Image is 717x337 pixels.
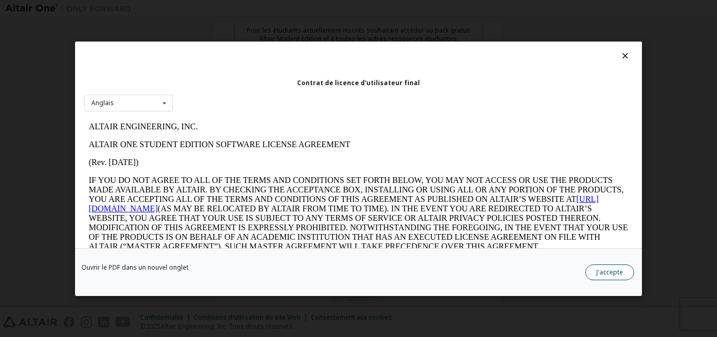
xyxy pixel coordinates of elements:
font: Ouvrir le PDF dans un nouvel onglet [81,262,188,271]
p: IF YOU DO NOT AGREE TO ALL OF THE TERMS AND CONDITIONS SET FORTH BELOW, YOU MAY NOT ACCESS OR USE... [4,58,544,134]
a: [URL][DOMAIN_NAME] [4,77,514,95]
p: ALTAIR ENGINEERING, INC. [4,4,544,14]
button: J'accepte [585,264,634,280]
p: ALTAIR ONE STUDENT EDITION SOFTWARE LICENSE AGREEMENT [4,22,544,32]
p: (Rev. [DATE]) [4,40,544,49]
a: Ouvrir le PDF dans un nouvel onglet [81,264,188,270]
font: Contrat de licence d'utilisateur final [297,78,420,87]
font: J'accepte [596,267,623,276]
p: This Altair One Student Edition Software License Agreement (“Agreement”) is between Altair Engine... [4,142,544,180]
font: Anglais [91,98,114,107]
